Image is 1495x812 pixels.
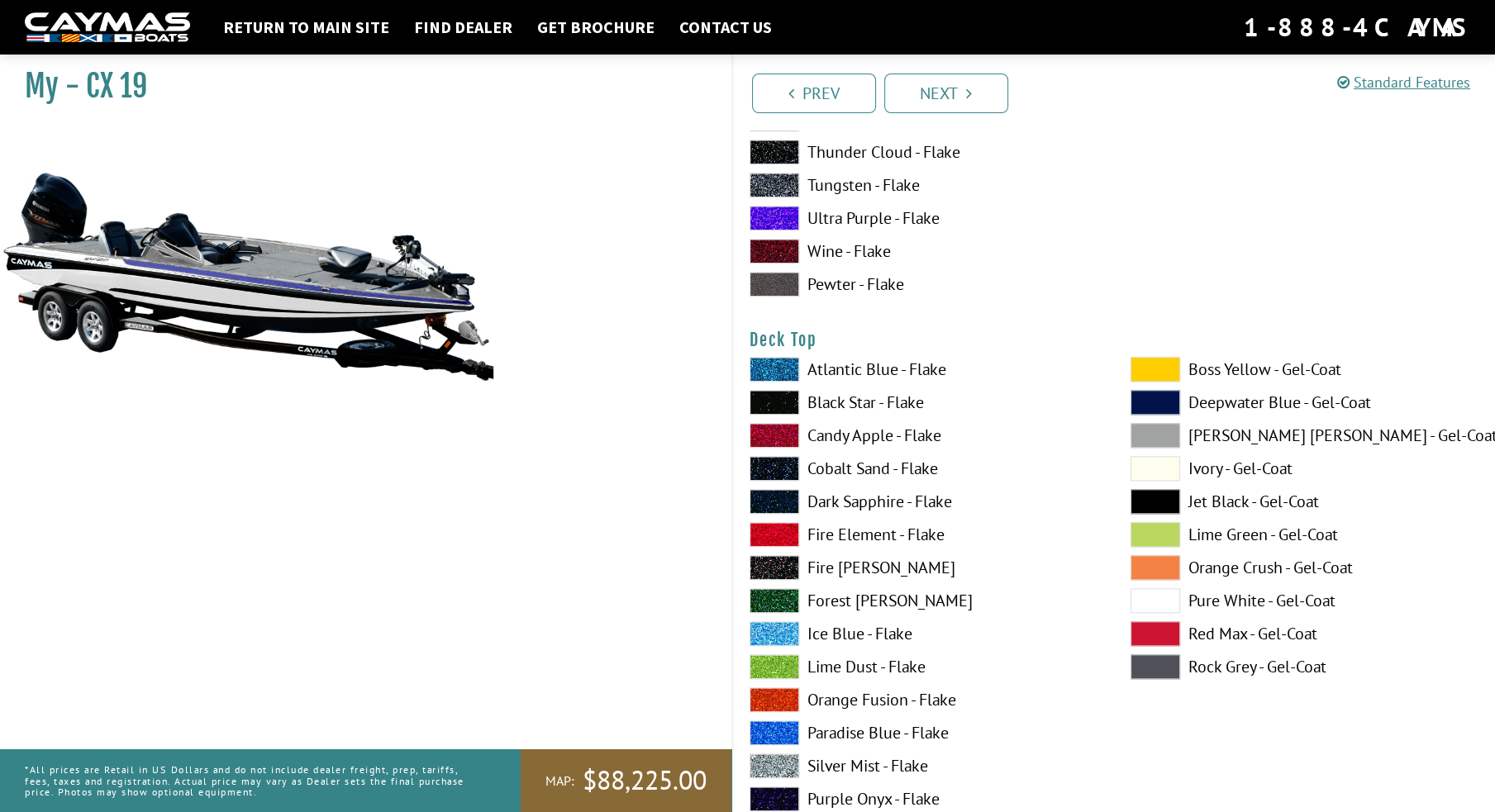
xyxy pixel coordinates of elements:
[750,140,1097,164] label: Thunder Cloud - Flake
[750,753,1097,778] label: Silver Mist - Flake
[406,17,521,38] a: Find Dealer
[1131,522,1478,547] label: Lime Green - Gel-Coat
[529,17,663,38] a: Get Brochure
[1131,555,1478,580] label: Orange Crush - Gel-Coat
[583,763,707,798] span: $88,225.00
[750,423,1097,448] label: Candy Apple - Flake
[750,173,1097,197] label: Tungsten - Flake
[752,74,876,113] a: Prev
[1337,73,1470,92] a: Standard Features
[750,456,1097,481] label: Cobalt Sand - Flake
[1131,357,1478,382] label: Boss Yellow - Gel-Coat
[750,621,1097,646] label: Ice Blue - Flake
[1131,654,1478,679] label: Rock Grey - Gel-Coat
[750,654,1097,679] label: Lime Dust - Flake
[215,17,398,38] a: Return to main site
[1131,423,1478,448] label: [PERSON_NAME] [PERSON_NAME] - Gel-Coat
[1131,588,1478,613] label: Pure White - Gel-Coat
[25,68,690,105] h1: My - CX 19
[25,756,483,805] p: *All prices are Retail in US Dollars and do not include dealer freight, prep, tariffs, fees, taxe...
[750,330,1479,350] h4: Deck Top
[750,206,1097,230] label: Ultra Purple - Flake
[750,390,1097,415] label: Black Star - Flake
[884,74,1008,113] a: Next
[1131,390,1478,415] label: Deepwater Blue - Gel-Coat
[750,555,1097,580] label: Fire [PERSON_NAME]
[750,522,1097,547] label: Fire Element - Flake
[750,786,1097,811] label: Purple Onyx - Flake
[750,272,1097,297] label: Pewter - Flake
[750,687,1097,712] label: Orange Fusion - Flake
[1131,456,1478,481] label: Ivory - Gel-Coat
[750,588,1097,613] label: Forest [PERSON_NAME]
[1131,489,1478,514] label: Jet Black - Gel-Coat
[750,239,1097,264] label: Wine - Flake
[1131,621,1478,646] label: Red Max - Gel-Coat
[545,772,574,790] span: MAP:
[750,720,1097,745] label: Paradise Blue - Flake
[750,489,1097,514] label: Dark Sapphire - Flake
[750,357,1097,382] label: Atlantic Blue - Flake
[671,17,780,38] a: Contact Us
[521,749,731,812] a: MAP:$88,225.00
[25,12,190,43] img: white-logo-c9c8dbefe5ff5ceceb0f0178aa75bf4bb51f6bca0971e226c86eb53dfe498488.png
[1244,9,1470,45] div: 1-888-4CAYMAS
